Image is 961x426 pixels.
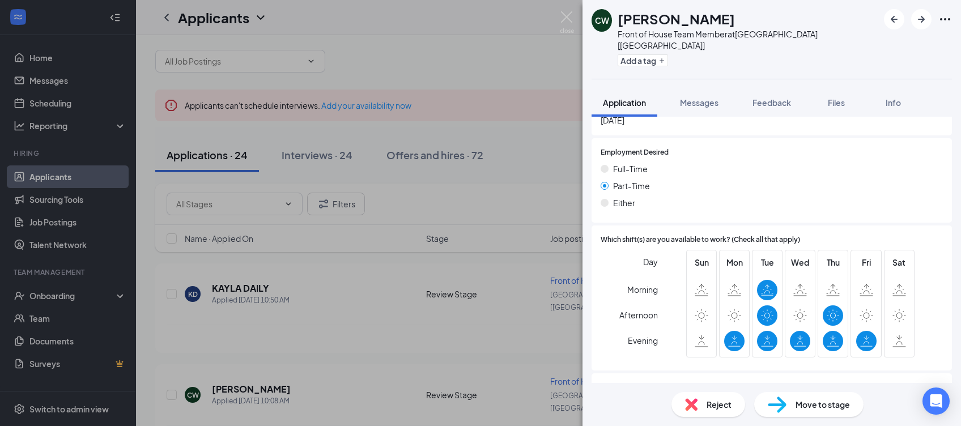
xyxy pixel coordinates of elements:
span: Move to stage [796,398,850,411]
div: Open Intercom Messenger [922,387,950,415]
span: Files [828,97,845,108]
span: Fri [856,256,877,269]
span: Morning [627,279,658,300]
span: Sat [889,256,909,269]
span: Wed [790,256,810,269]
span: Part-Time [613,180,650,192]
span: Employment Desired [601,147,669,158]
button: PlusAdd a tag [618,54,668,66]
span: Day [643,255,658,268]
span: Do you have a reliable means of transportation to arrive for your shift? [601,382,825,393]
span: Tue [757,256,777,269]
span: Reject [707,398,732,411]
svg: ArrowLeftNew [887,12,901,26]
svg: Ellipses [938,12,952,26]
div: CW [595,15,609,26]
span: [DATE] [601,114,943,126]
span: Which shift(s) are you available to work? (Check all that apply) [601,235,800,245]
span: Afternoon [619,305,658,325]
span: Info [886,97,901,108]
div: Front of House Team Member at [GEOGRAPHIC_DATA] [[GEOGRAPHIC_DATA]] [618,28,878,51]
h1: [PERSON_NAME] [618,9,735,28]
svg: Plus [658,57,665,64]
span: Mon [724,256,745,269]
span: Either [613,197,635,209]
span: Feedback [752,97,791,108]
span: Thu [823,256,843,269]
span: Full-Time [613,163,648,175]
svg: ArrowRight [915,12,928,26]
span: Sun [691,256,712,269]
span: Application [603,97,646,108]
button: ArrowLeftNew [884,9,904,29]
button: ArrowRight [911,9,932,29]
span: Evening [628,330,658,351]
span: Messages [680,97,718,108]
